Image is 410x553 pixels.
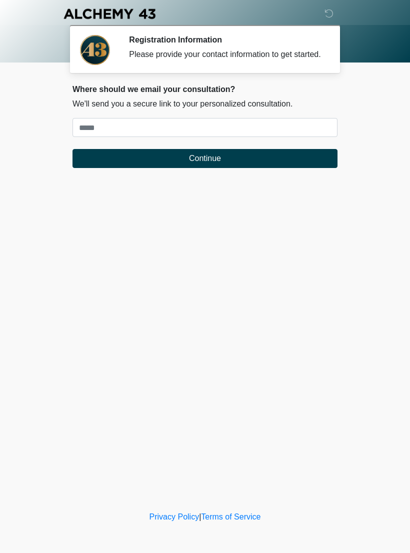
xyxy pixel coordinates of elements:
[80,35,110,65] img: Agent Avatar
[62,7,156,20] img: Alchemy 43 Logo
[199,512,201,521] a: |
[72,98,337,110] p: We'll send you a secure link to your personalized consultation.
[129,48,322,60] div: Please provide your contact information to get started.
[149,512,199,521] a: Privacy Policy
[72,149,337,168] button: Continue
[129,35,322,44] h2: Registration Information
[72,84,337,94] h2: Where should we email your consultation?
[201,512,260,521] a: Terms of Service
